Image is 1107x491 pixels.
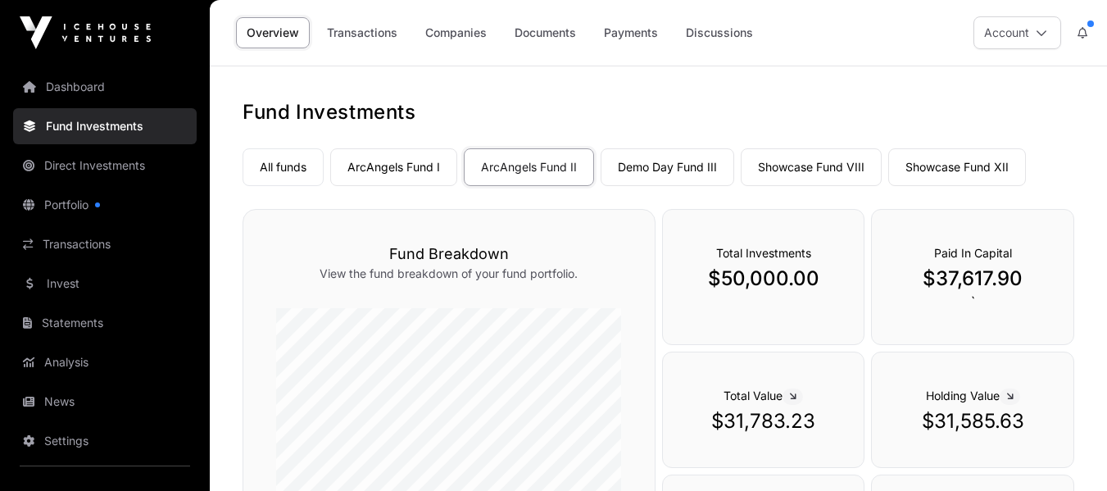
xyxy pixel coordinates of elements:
[13,305,197,341] a: Statements
[20,16,151,49] img: Icehouse Ventures Logo
[13,148,197,184] a: Direct Investments
[934,246,1012,260] span: Paid In Capital
[724,389,803,402] span: Total Value
[973,16,1061,49] button: Account
[741,148,882,186] a: Showcase Fund VIII
[316,17,408,48] a: Transactions
[871,209,1074,345] div: `
[464,148,594,186] a: ArcAngels Fund II
[675,17,764,48] a: Discussions
[13,423,197,459] a: Settings
[13,226,197,262] a: Transactions
[716,246,811,260] span: Total Investments
[504,17,587,48] a: Documents
[696,266,832,292] p: $50,000.00
[13,344,197,380] a: Analysis
[601,148,734,186] a: Demo Day Fund III
[593,17,669,48] a: Payments
[276,266,622,282] p: View the fund breakdown of your fund portfolio.
[905,266,1041,292] p: $37,617.90
[415,17,497,48] a: Companies
[926,389,1020,402] span: Holding Value
[13,266,197,302] a: Invest
[276,243,622,266] h3: Fund Breakdown
[330,148,457,186] a: ArcAngels Fund I
[243,99,1074,125] h1: Fund Investments
[243,148,324,186] a: All funds
[905,408,1041,434] p: $31,585.63
[236,17,310,48] a: Overview
[13,384,197,420] a: News
[13,108,197,144] a: Fund Investments
[888,148,1026,186] a: Showcase Fund XII
[696,408,832,434] p: $31,783.23
[13,69,197,105] a: Dashboard
[13,187,197,223] a: Portfolio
